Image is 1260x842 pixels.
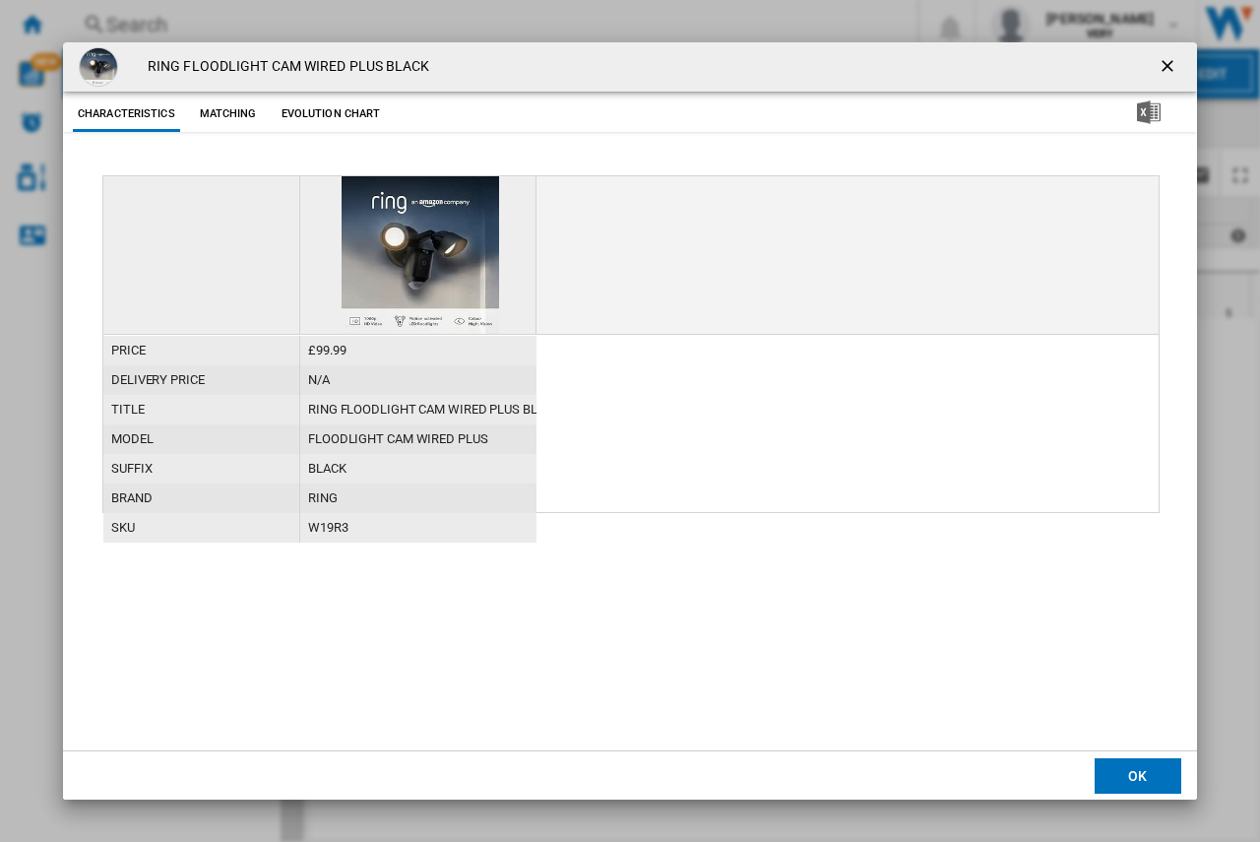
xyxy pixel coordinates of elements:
md-dialog: Product popup [63,42,1197,801]
button: Download in Excel [1105,97,1192,132]
div: W19R3 [300,513,536,543]
div: brand [103,484,299,513]
div: delivery price [103,365,299,395]
div: FLOODLIGHT CAM WIRED PLUS [300,424,536,454]
ng-md-icon: getI18NText('BUTTONS.CLOSE_DIALOG') [1158,56,1181,80]
div: £99.99 [300,336,536,365]
div: model [103,424,299,454]
button: Evolution chart [277,97,386,132]
h4: RING FLOODLIGHT CAM WIRED PLUS BLACK [138,57,430,77]
div: N/A [300,365,536,395]
div: title [103,395,299,424]
button: OK [1095,758,1181,794]
div: RING [300,484,536,513]
div: price [103,336,299,365]
img: 41Tyq0mlnzL._SY300_SX300_QL70_ML2_.jpg [342,176,499,334]
button: Matching [185,97,272,132]
button: Characteristics [73,97,180,132]
div: BLACK [300,454,536,484]
button: getI18NText('BUTTONS.CLOSE_DIALOG') [1150,47,1189,87]
div: suffix [103,454,299,484]
img: 41Tyq0mlnzL._SY300_SX300_QL70_ML2_.jpg [79,47,118,87]
div: RING FLOODLIGHT CAM WIRED PLUS BLACK [300,395,536,424]
div: sku [103,513,299,543]
img: excel-24x24.png [1137,100,1161,124]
